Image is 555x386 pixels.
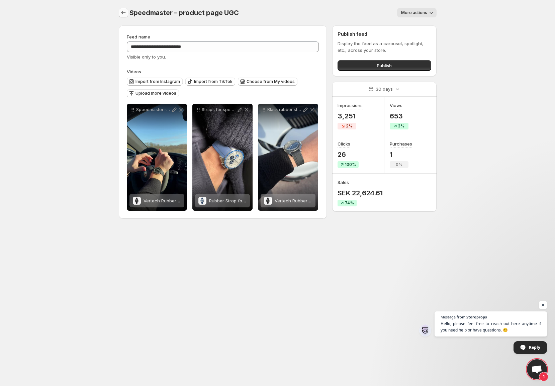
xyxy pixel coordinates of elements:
p: Black rubber strap speedmaster-ugc [267,107,302,112]
button: Publish [338,60,431,71]
span: Vertech Rubber Strap for Omega Speedmaster [144,198,242,203]
span: Message from [441,315,465,319]
span: Speedmaster - product page UGC [129,9,239,17]
span: Choose from My videos [247,79,295,84]
span: Import from Instagram [135,79,180,84]
span: Hello, please feel free to reach out here anytime if you need help or have questions. 😊 [441,320,541,333]
span: Reply [529,342,540,353]
button: Upload more videos [127,89,179,97]
h3: Clicks [338,140,350,147]
p: 3,251 [338,112,363,120]
button: Settings [119,8,128,17]
button: Import from TikTok [185,78,235,86]
h3: Impressions [338,102,363,109]
span: More actions [401,10,427,15]
span: Storeprops [466,315,487,319]
div: Black rubber strap speedmaster-ugcVertech Rubber Strap for Omega SpeedmasterVertech Rubber Strap ... [258,104,318,211]
button: More actions [397,8,437,17]
button: Choose from My videos [238,78,297,86]
p: Speedmaster rubber strap black ugc [136,107,171,112]
p: 26 [338,151,359,159]
span: 3% [398,123,404,129]
span: 1 [539,372,548,381]
span: Rubber Strap for Omega Speedmaster “Silver Snoopy Award” [209,198,338,203]
span: Vertech Rubber Strap for Omega Speedmaster [275,198,373,203]
span: 2% [346,123,353,129]
span: Publish [377,62,392,69]
span: Feed name [127,34,150,39]
h3: Purchases [390,140,412,147]
p: Display the feed as a carousel, spotlight, etc., across your store. [338,40,431,54]
span: 0% [396,162,402,167]
p: SEK 22,624.61 [338,189,382,197]
span: Import from TikTok [194,79,233,84]
span: Visible only to you. [127,54,166,60]
div: Speedmaster rubber strap black ugcVertech Rubber Strap for Omega SpeedmasterVertech Rubber Strap ... [127,104,187,211]
a: Open chat [527,359,547,379]
p: 30 days [376,86,393,92]
span: 74% [345,200,354,206]
h3: Views [390,102,402,109]
p: Straps for speedmaster snboopy-ugc [202,107,237,112]
p: 653 [390,112,408,120]
div: Straps for speedmaster snboopy-ugcRubber Strap for Omega Speedmaster “Silver Snoopy Award”Rubber ... [192,104,253,211]
button: Import from Instagram [127,78,183,86]
p: 1 [390,151,412,159]
span: Upload more videos [135,91,176,96]
h2: Publish feed [338,31,431,37]
span: 100% [345,162,356,167]
span: Videos [127,69,141,74]
h3: Sales [338,179,349,186]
